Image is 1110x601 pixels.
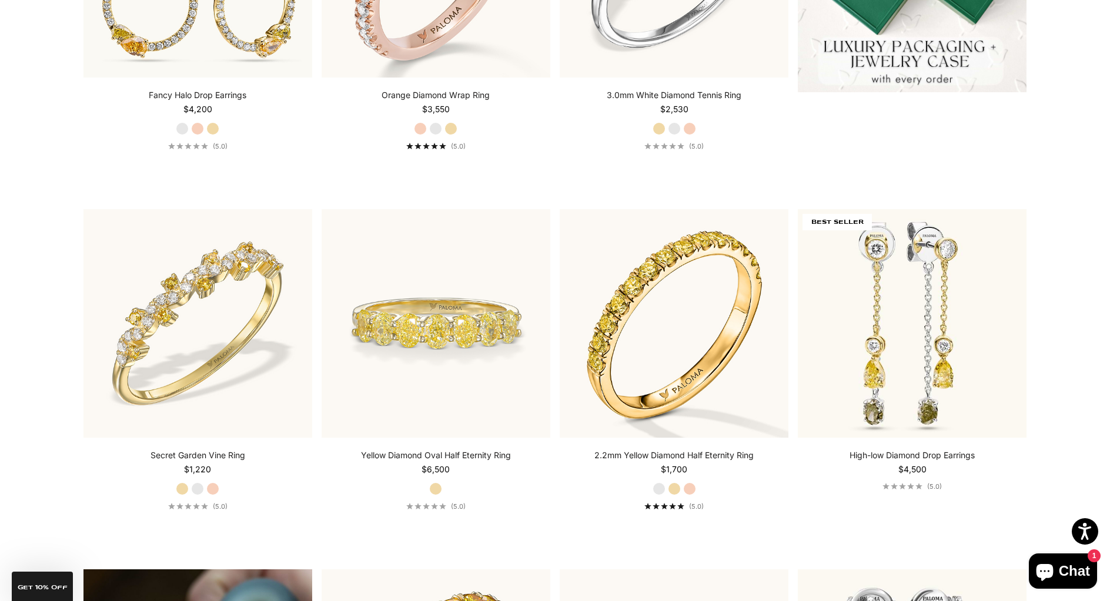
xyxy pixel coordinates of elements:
[798,209,1027,438] img: High-low Diamond Drop Earrings
[422,103,450,115] sale-price: $3,550
[361,449,511,461] a: Yellow Diamond Oval Half Eternity Ring
[644,502,704,511] a: 5.0 out of 5.0 stars(5.0)
[322,209,550,438] img: #YellowGold
[689,502,704,511] span: (5.0)
[882,482,942,491] a: 5.0 out of 5.0 stars(5.0)
[644,143,684,149] div: 5.0 out of 5.0 stars
[168,142,228,150] a: 5.0 out of 5.0 stars(5.0)
[850,449,975,461] a: High-low Diamond Drop Earrings
[168,502,228,511] a: 5.0 out of 5.0 stars(5.0)
[18,585,68,590] span: GET 10% Off
[422,464,450,475] sale-price: $6,500
[406,502,466,511] a: 5.0 out of 5.0 stars(5.0)
[213,502,228,511] span: (5.0)
[406,142,466,150] a: 5.0 out of 5.0 stars(5.0)
[927,482,942,491] span: (5.0)
[607,89,741,101] a: 3.0mm White Diamond Tennis Ring
[660,103,688,115] sale-price: $2,530
[12,572,73,601] div: GET 10% Off
[644,503,684,509] div: 5.0 out of 5.0 stars
[1025,553,1101,592] inbox-online-store-chat: Shopify online store chat
[183,103,212,115] sale-price: $4,200
[451,502,466,511] span: (5.0)
[451,142,466,150] span: (5.0)
[168,143,208,149] div: 5.0 out of 5.0 stars
[406,143,446,149] div: 5.0 out of 5.0 stars
[213,142,228,150] span: (5.0)
[382,89,490,101] a: Orange Diamond Wrap Ring
[168,503,208,509] div: 5.0 out of 5.0 stars
[406,503,446,509] div: 5.0 out of 5.0 stars
[803,214,872,230] span: BEST SELLER
[594,449,754,461] a: 2.2mm Yellow Diamond Half Eternity Ring
[689,142,704,150] span: (5.0)
[898,464,927,475] sale-price: $4,500
[661,464,687,475] sale-price: $1,700
[184,464,211,475] sale-price: $1,220
[149,89,246,101] a: Fancy Halo Drop Earrings
[882,483,922,489] div: 5.0 out of 5.0 stars
[644,142,704,150] a: 5.0 out of 5.0 stars(5.0)
[83,209,312,438] img: #YellowGold
[151,449,245,461] a: Secret Garden Vine Ring
[560,209,788,438] img: #YellowGold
